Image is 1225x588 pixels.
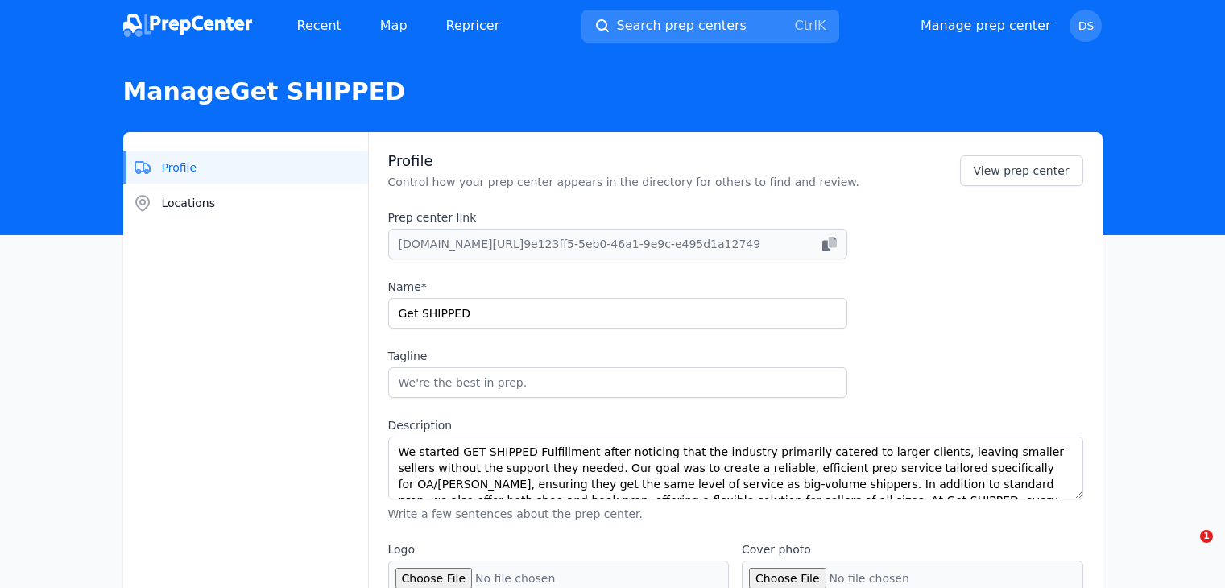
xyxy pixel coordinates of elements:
[367,10,420,42] a: Map
[1167,530,1206,569] iframe: Intercom live chat
[162,159,197,176] span: Profile
[123,77,1103,106] h1: Manage Get SHIPPED
[388,417,1083,433] label: Description
[388,367,847,398] input: We're the best in prep.
[960,155,1083,186] a: View prep center
[388,348,847,364] label: Tagline
[388,541,730,557] label: Logo
[388,437,1083,499] textarea: We started GET SHIPPED Fulfillment after noticing that the industry primarily catered to larger c...
[742,541,1083,557] label: Cover photo
[1200,530,1213,543] span: 1
[1070,10,1102,42] button: DS
[162,195,216,211] span: Locations
[123,14,252,37] img: PrepCenter
[388,174,859,190] p: Control how your prep center appears in the directory for others to find and review.
[817,18,826,33] kbd: K
[284,10,354,42] a: Recent
[433,10,513,42] a: Repricer
[795,18,817,33] kbd: Ctrl
[1078,20,1095,31] span: DS
[388,209,847,226] label: Prep center link
[388,279,847,295] label: Name*
[388,229,847,259] button: [DOMAIN_NAME][URL]9e123ff5-5eb0-46a1-9e9c-e495d1a12749
[921,16,1051,35] a: Manage prep center
[388,151,859,171] h2: Profile
[399,236,761,252] span: [DOMAIN_NAME][URL] 9e123ff5-5eb0-46a1-9e9c-e495d1a12749
[388,506,1083,522] p: Write a few sentences about the prep center.
[388,298,847,329] input: ACME Prep
[581,10,839,43] button: Search prep centersCtrlK
[617,16,747,35] span: Search prep centers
